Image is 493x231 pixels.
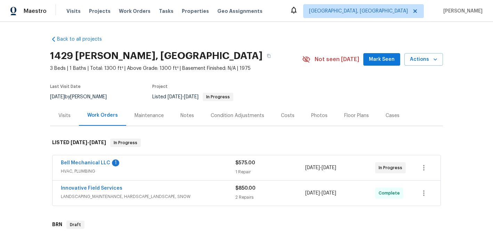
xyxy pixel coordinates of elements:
[111,139,140,146] span: In Progress
[322,165,336,170] span: [DATE]
[386,112,399,119] div: Cases
[305,164,336,171] span: -
[168,94,199,99] span: -
[50,36,117,43] a: Back to all projects
[311,112,328,119] div: Photos
[50,132,443,154] div: LISTED [DATE]-[DATE]In Progress
[235,186,256,191] span: $850.00
[262,50,275,62] button: Copy Address
[363,53,400,66] button: Mark Seen
[344,112,369,119] div: Floor Plans
[58,112,71,119] div: Visits
[52,221,62,229] h6: BRN
[50,65,302,72] span: 3 Beds | 1 Baths | Total: 1300 ft² | Above Grade: 1300 ft² | Basement Finished: N/A | 1975
[322,191,336,196] span: [DATE]
[441,8,483,15] span: [PERSON_NAME]
[50,84,81,89] span: Last Visit Date
[203,95,233,99] span: In Progress
[87,112,118,119] div: Work Orders
[61,168,235,175] span: HVAC, PLUMBING
[50,93,115,101] div: by [PERSON_NAME]
[235,168,305,175] div: 1 Repair
[24,8,47,15] span: Maestro
[135,112,164,119] div: Maintenance
[379,190,403,197] span: Complete
[89,140,106,145] span: [DATE]
[66,8,81,15] span: Visits
[309,8,408,15] span: [GEOGRAPHIC_DATA], [GEOGRAPHIC_DATA]
[315,56,359,63] span: Not seen [DATE]
[184,94,199,99] span: [DATE]
[305,165,320,170] span: [DATE]
[281,112,294,119] div: Costs
[71,140,87,145] span: [DATE]
[112,159,119,166] div: 1
[50,52,262,59] h2: 1429 [PERSON_NAME], [GEOGRAPHIC_DATA]
[211,112,264,119] div: Condition Adjustments
[67,221,84,228] span: Draft
[50,94,65,99] span: [DATE]
[404,53,443,66] button: Actions
[168,94,182,99] span: [DATE]
[152,94,233,99] span: Listed
[119,8,151,15] span: Work Orders
[379,164,405,171] span: In Progress
[235,160,255,165] span: $575.00
[369,55,395,64] span: Mark Seen
[71,140,106,145] span: -
[61,186,122,191] a: Innovative Field Services
[61,193,235,200] span: LANDSCAPING_MAINTENANCE, HARDSCAPE_LANDSCAPE, SNOW
[305,190,336,197] span: -
[159,9,173,14] span: Tasks
[152,84,168,89] span: Project
[305,191,320,196] span: [DATE]
[52,139,106,147] h6: LISTED
[410,55,437,64] span: Actions
[217,8,262,15] span: Geo Assignments
[182,8,209,15] span: Properties
[89,8,111,15] span: Projects
[235,194,305,201] div: 2 Repairs
[180,112,194,119] div: Notes
[61,160,110,165] a: Bell Mechanical LLC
